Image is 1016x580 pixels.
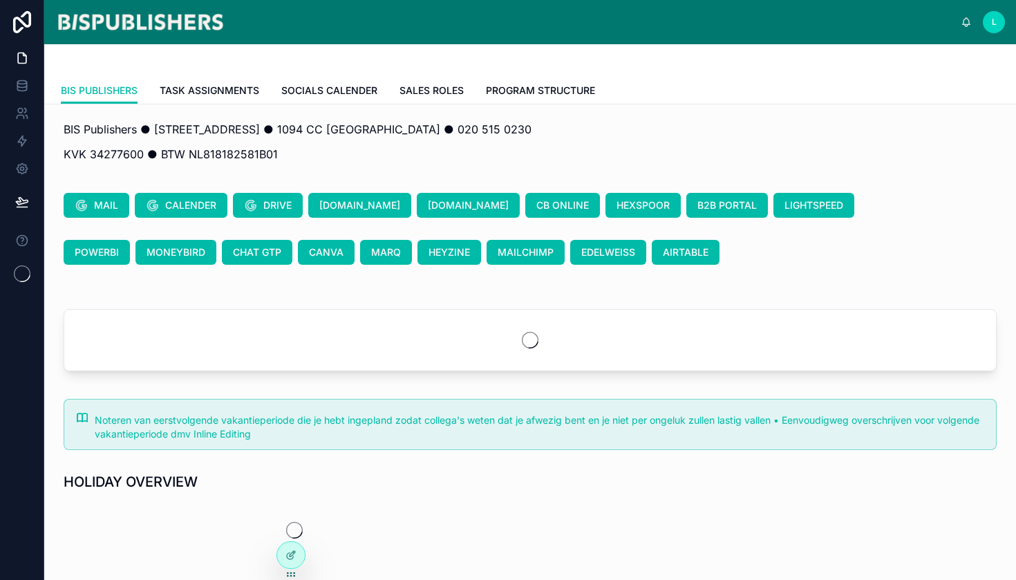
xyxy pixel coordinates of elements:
p: BIS Publishers ● [STREET_ADDRESS] ● 1094 CC [GEOGRAPHIC_DATA] ● 020 515 0230 [64,121,997,138]
a: TASK ASSIGNMENTS [160,78,259,106]
button: CHAT GTP [222,240,292,265]
a: SOCIALS CALENDER [281,78,377,106]
span: HEYZINE [429,245,470,259]
p: KVK 34277600 ● BTW NL818182581B01 [64,146,997,162]
span: [DOMAIN_NAME] [428,198,509,212]
button: HEXSPOOR [605,193,681,218]
span: B2B PORTAL [697,198,757,212]
button: EDELWEISS [570,240,646,265]
span: [DOMAIN_NAME] [319,198,400,212]
span: L [992,17,997,28]
button: MAIL [64,193,129,218]
button: POWERBI [64,240,130,265]
button: DRIVE [233,193,303,218]
span: PROGRAM STRUCTURE [486,84,595,97]
a: BIS PUBLISHERS [61,78,138,104]
span: SOCIALS CALENDER [281,84,377,97]
span: BIS PUBLISHERS [61,84,138,97]
span: EDELWEISS [581,245,635,259]
button: CALENDER [135,193,227,218]
button: CANVA [298,240,355,265]
a: PROGRAM STRUCTURE [486,78,595,106]
button: [DOMAIN_NAME] [417,193,520,218]
span: SALES ROLES [399,84,464,97]
button: MARQ [360,240,412,265]
span: CB ONLINE [536,198,589,212]
span: CANVA [309,245,344,259]
span: MAIL [94,198,118,212]
span: AIRTABLE [663,245,708,259]
img: App logo [55,11,225,33]
span: MONEYBIRD [147,245,205,259]
button: LIGHTSPEED [773,193,854,218]
button: CB ONLINE [525,193,600,218]
span: TASK ASSIGNMENTS [160,84,259,97]
span: LIGHTSPEED [784,198,843,212]
button: [DOMAIN_NAME] [308,193,411,218]
button: HEYZINE [417,240,481,265]
span: CALENDER [165,198,216,212]
button: AIRTABLE [652,240,719,265]
span: Noteren van eerstvolgende vakantieperiode die je hebt ingepland zodat collega's weten dat je afwe... [95,414,979,440]
button: MAILCHIMP [487,240,565,265]
span: POWERBI [75,245,119,259]
span: MARQ [371,245,401,259]
span: MAILCHIMP [498,245,554,259]
div: Noteren van eerstvolgende vakantieperiode die je hebt ingepland zodat collega's weten dat je afwe... [95,413,985,441]
span: DRIVE [263,198,292,212]
a: SALES ROLES [399,78,464,106]
button: MONEYBIRD [135,240,216,265]
span: CHAT GTP [233,245,281,259]
button: B2B PORTAL [686,193,768,218]
h1: HOLIDAY OVERVIEW [64,472,198,492]
div: scrollable content [236,19,961,25]
span: HEXSPOOR [617,198,670,212]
